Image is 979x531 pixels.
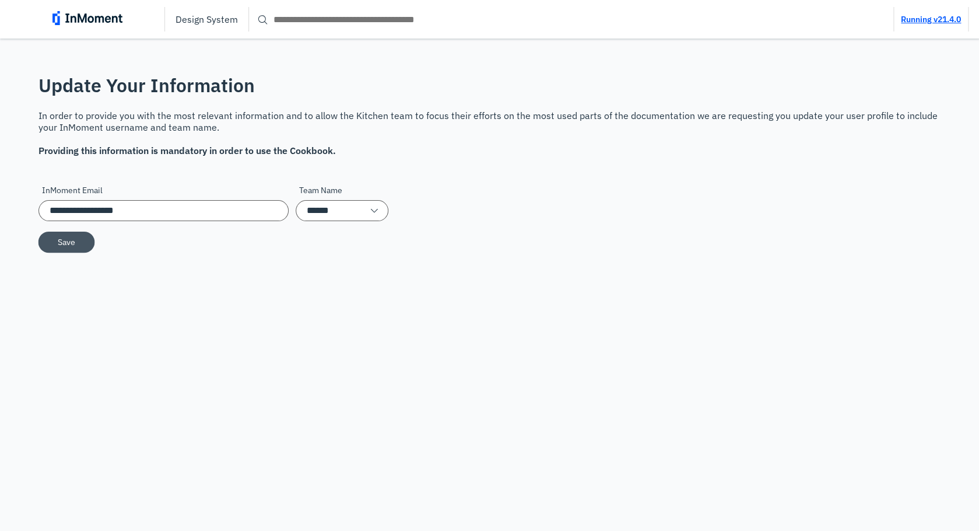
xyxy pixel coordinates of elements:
[38,110,941,156] p: In order to provide you with the most relevant information and to allow the Kitchen team to focus...
[58,237,75,247] pre: Save
[52,11,122,25] img: inmoment_main_full_color
[256,12,270,26] span: search icon
[38,184,289,221] div: mchan@inmoment.com
[38,74,941,98] p: Update Your Information
[299,184,342,197] span: Team Name
[42,184,103,197] span: InMoment Email
[176,13,238,25] p: Design System
[296,184,388,221] div: Garage
[38,231,95,252] button: Save
[367,204,381,218] span: single arrow down icon
[901,14,961,25] a: Running v21.4.0
[38,145,336,156] b: Providing this information is mandatory in order to use the Cookbook.
[249,9,893,30] input: Must update information before searching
